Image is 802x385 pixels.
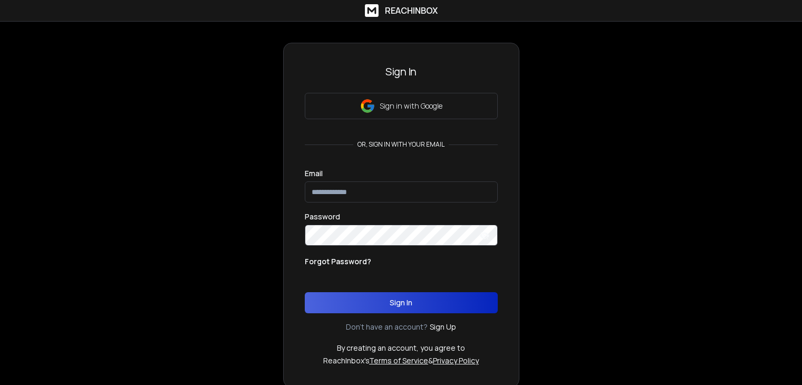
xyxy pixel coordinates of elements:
p: ReachInbox's & [323,355,479,366]
a: Terms of Service [369,355,428,365]
a: Sign Up [430,322,456,332]
p: or, sign in with your email [353,140,449,149]
h1: ReachInbox [385,4,438,17]
p: Sign in with Google [380,101,442,111]
a: ReachInbox [365,4,438,17]
a: Privacy Policy [433,355,479,365]
h3: Sign In [305,64,498,79]
button: Sign in with Google [305,93,498,119]
p: Don't have an account? [346,322,428,332]
p: By creating an account, you agree to [337,343,465,353]
p: Forgot Password? [305,256,371,267]
label: Email [305,170,323,177]
button: Sign In [305,292,498,313]
label: Password [305,213,340,220]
